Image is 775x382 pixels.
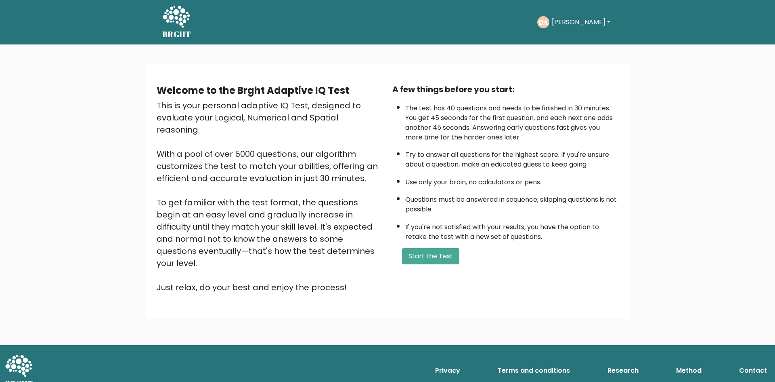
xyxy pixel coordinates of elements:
[405,173,618,187] li: Use only your brain, no calculators or pens.
[538,17,548,27] text: DA
[405,146,618,169] li: Try to answer all questions for the highest score. If you're unsure about a question, make an edu...
[405,218,618,242] li: If you're not satisfied with your results, you have the option to retake the test with a new set ...
[432,363,463,379] a: Privacy
[392,83,618,95] div: A few things before you start:
[736,363,770,379] a: Contact
[162,3,191,41] a: BRGHT
[549,17,613,27] button: [PERSON_NAME]
[494,363,573,379] a: Terms and conditions
[405,191,618,214] li: Questions must be answered in sequence; skipping questions is not possible.
[405,99,618,142] li: The test has 40 questions and needs to be finished in 30 minutes. You get 45 seconds for the firs...
[162,30,191,39] h5: BRGHT
[157,84,349,97] b: Welcome to the Brght Adaptive IQ Test
[673,363,705,379] a: Method
[157,99,383,293] div: This is your personal adaptive IQ Test, designed to evaluate your Logical, Numerical and Spatial ...
[402,248,459,264] button: Start the Test
[604,363,642,379] a: Research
